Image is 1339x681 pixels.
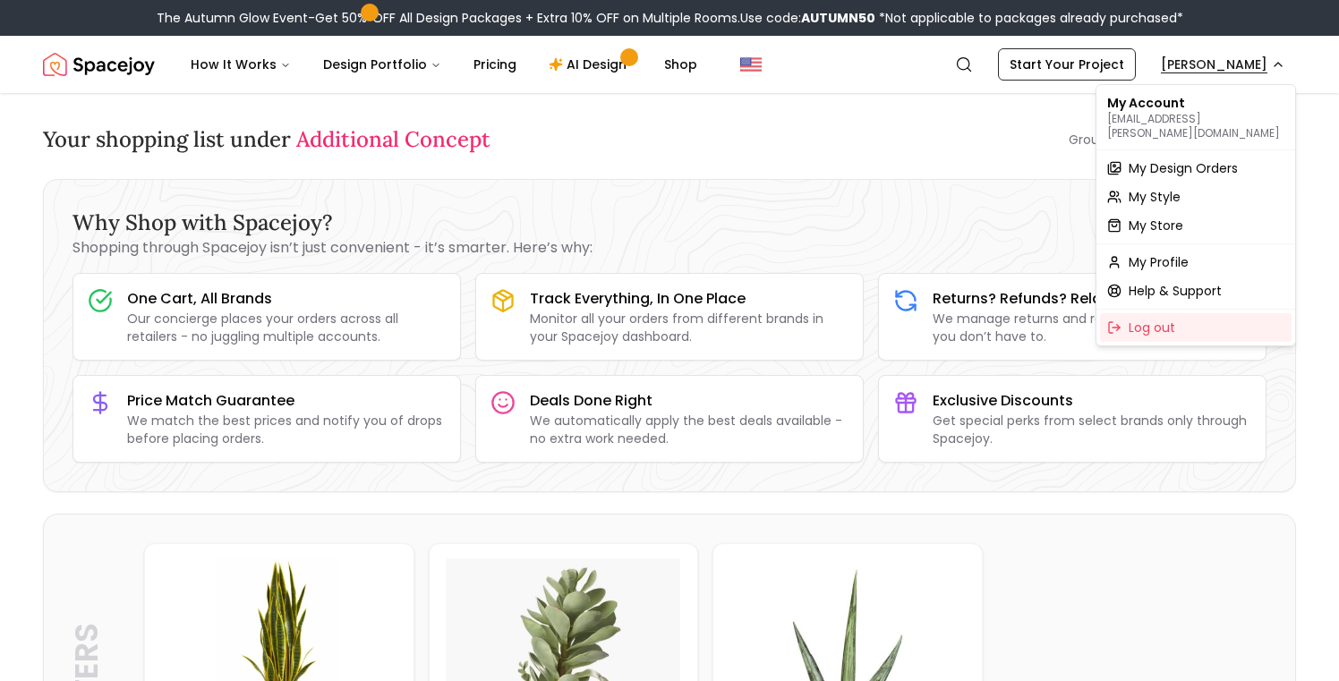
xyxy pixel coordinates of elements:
div: [PERSON_NAME] [1096,84,1296,346]
a: My Style [1100,183,1292,211]
div: My Account [1100,89,1292,146]
p: [EMAIL_ADDRESS][PERSON_NAME][DOMAIN_NAME] [1107,112,1284,140]
span: Log out [1129,319,1175,336]
span: My Store [1129,217,1183,234]
a: My Store [1100,211,1292,240]
a: My Design Orders [1100,154,1292,183]
a: Help & Support [1100,277,1292,305]
span: My Profile [1129,253,1189,271]
span: Help & Support [1129,282,1222,300]
span: My Style [1129,188,1181,206]
a: My Profile [1100,248,1292,277]
span: My Design Orders [1129,159,1238,177]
